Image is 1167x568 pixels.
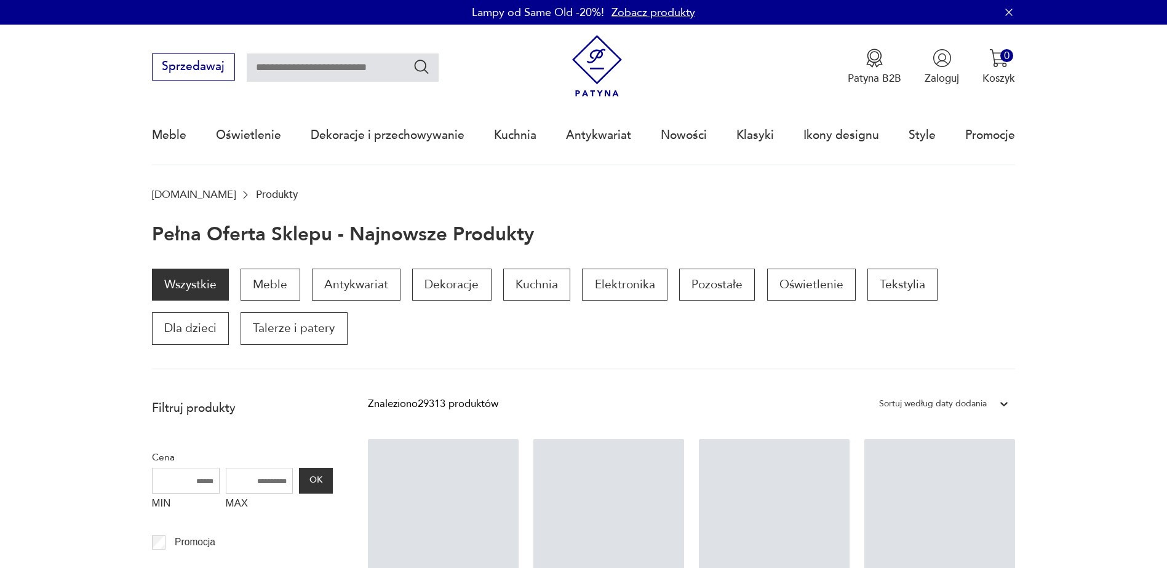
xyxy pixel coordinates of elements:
[989,49,1008,68] img: Ikona koszyka
[661,107,707,164] a: Nowości
[494,107,536,164] a: Kuchnia
[472,5,604,20] p: Lampy od Same Old -20%!
[503,269,570,301] a: Kuchnia
[909,107,936,164] a: Style
[803,107,879,164] a: Ikony designu
[152,189,236,200] a: [DOMAIN_NAME]
[865,49,884,68] img: Ikona medalu
[152,107,186,164] a: Meble
[312,269,400,301] a: Antykwariat
[413,58,431,76] button: Szukaj
[152,224,534,245] h1: Pełna oferta sklepu - najnowsze produkty
[241,269,300,301] a: Meble
[848,71,901,85] p: Patyna B2B
[736,107,774,164] a: Klasyki
[679,269,755,301] a: Pozostałe
[152,63,235,73] a: Sprzedawaj
[152,400,333,416] p: Filtruj produkty
[867,269,938,301] a: Tekstylia
[879,396,987,412] div: Sortuj według daty dodania
[175,534,215,550] p: Promocja
[299,468,332,494] button: OK
[152,312,229,344] a: Dla dzieci
[566,35,628,97] img: Patyna - sklep z meblami i dekoracjami vintage
[611,5,695,20] a: Zobacz produkty
[848,49,901,85] button: Patyna B2B
[226,494,293,517] label: MAX
[933,49,952,68] img: Ikonka użytkownika
[368,396,498,412] div: Znaleziono 29313 produktów
[965,107,1015,164] a: Promocje
[216,107,281,164] a: Oświetlenie
[982,71,1015,85] p: Koszyk
[311,107,464,164] a: Dekoracje i przechowywanie
[152,269,229,301] a: Wszystkie
[241,312,347,344] a: Talerze i patery
[582,269,667,301] a: Elektronika
[925,49,959,85] button: Zaloguj
[152,494,220,517] label: MIN
[566,107,631,164] a: Antykwariat
[152,53,235,81] button: Sprzedawaj
[767,269,856,301] a: Oświetlenie
[925,71,959,85] p: Zaloguj
[412,269,491,301] a: Dekoracje
[256,189,298,200] p: Produkty
[1000,49,1013,62] div: 0
[982,49,1015,85] button: 0Koszyk
[848,49,901,85] a: Ikona medaluPatyna B2B
[152,449,333,465] p: Cena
